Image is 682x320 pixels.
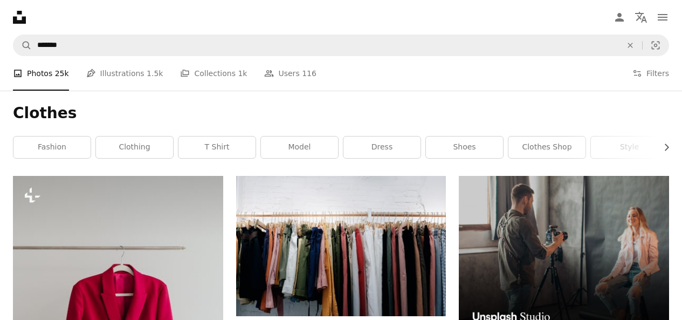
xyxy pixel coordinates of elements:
button: Search Unsplash [13,35,32,56]
button: Filters [632,56,669,91]
img: assorted-color clothes lot hanging on wooden wall rack [236,176,446,316]
a: Home — Unsplash [13,11,26,24]
a: style [591,137,668,158]
a: Users 116 [264,56,316,91]
a: Collections 1k [180,56,247,91]
a: model [261,137,338,158]
a: Illustrations 1.5k [86,56,163,91]
a: t shirt [178,137,256,158]
a: clothes shop [508,137,585,158]
a: Log in / Sign up [609,6,630,28]
h1: Clothes [13,104,669,123]
a: dress [343,137,421,158]
button: Clear [618,35,642,56]
span: 1k [238,67,247,79]
button: Language [630,6,652,28]
a: fashion [13,137,91,158]
a: clothing [96,137,173,158]
a: assorted-color clothes lot hanging on wooden wall rack [236,241,446,251]
button: Visual search [643,35,669,56]
form: Find visuals sitewide [13,35,669,56]
button: scroll list to the right [657,137,669,158]
button: Menu [652,6,673,28]
span: 116 [302,67,316,79]
a: shoes [426,137,503,158]
span: 1.5k [147,67,163,79]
